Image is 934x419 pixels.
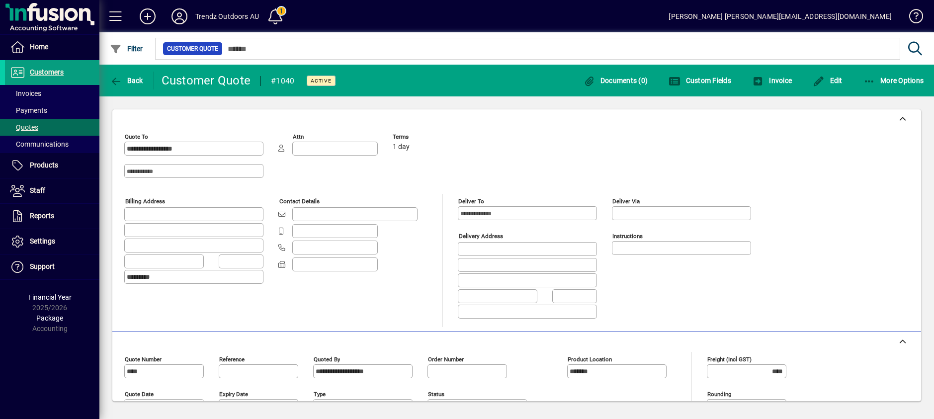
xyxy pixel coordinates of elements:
mat-label: Rounding [707,390,731,397]
a: Products [5,153,99,178]
a: Invoices [5,85,99,102]
a: Quotes [5,119,99,136]
span: Custom Fields [669,77,731,84]
a: Home [5,35,99,60]
mat-label: Attn [293,133,304,140]
button: Edit [810,72,845,89]
mat-label: Instructions [612,233,643,240]
mat-label: Deliver via [612,198,640,205]
mat-label: Quote To [125,133,148,140]
div: #1040 [271,73,294,89]
a: Communications [5,136,99,153]
mat-label: Status [428,390,444,397]
span: Edit [813,77,843,84]
mat-label: Deliver To [458,198,484,205]
app-page-header-button: Back [99,72,154,89]
mat-label: Product location [568,355,612,362]
div: Trendz Outdoors AU [195,8,259,24]
div: Customer Quote [162,73,251,88]
span: Filter [110,45,143,53]
a: Settings [5,229,99,254]
span: Documents (0) [583,77,648,84]
mat-label: Type [314,390,326,397]
mat-label: Expiry date [219,390,248,397]
span: Invoice [752,77,792,84]
div: [PERSON_NAME] [PERSON_NAME][EMAIL_ADDRESS][DOMAIN_NAME] [669,8,892,24]
span: Staff [30,186,45,194]
mat-label: Quoted by [314,355,340,362]
button: Custom Fields [666,72,734,89]
button: Back [107,72,146,89]
mat-label: Freight (incl GST) [707,355,752,362]
span: 1 day [393,143,410,151]
button: Filter [107,40,146,58]
span: Settings [30,237,55,245]
span: Home [30,43,48,51]
a: Payments [5,102,99,119]
span: Customers [30,68,64,76]
span: Reports [30,212,54,220]
span: More Options [863,77,924,84]
button: More Options [861,72,927,89]
mat-label: Order number [428,355,464,362]
span: Support [30,262,55,270]
span: Communications [10,140,69,148]
span: Customer Quote [167,44,218,54]
mat-label: Quote number [125,355,162,362]
span: Quotes [10,123,38,131]
a: Staff [5,178,99,203]
a: Support [5,254,99,279]
button: Profile [164,7,195,25]
span: Active [311,78,332,84]
span: Products [30,161,58,169]
button: Documents (0) [581,72,650,89]
button: Add [132,7,164,25]
span: Financial Year [28,293,72,301]
mat-label: Quote date [125,390,154,397]
mat-label: Reference [219,355,245,362]
span: Back [110,77,143,84]
span: Package [36,314,63,322]
button: Invoice [750,72,794,89]
span: Invoices [10,89,41,97]
span: Terms [393,134,452,140]
a: Reports [5,204,99,229]
span: Payments [10,106,47,114]
a: Knowledge Base [902,2,922,34]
